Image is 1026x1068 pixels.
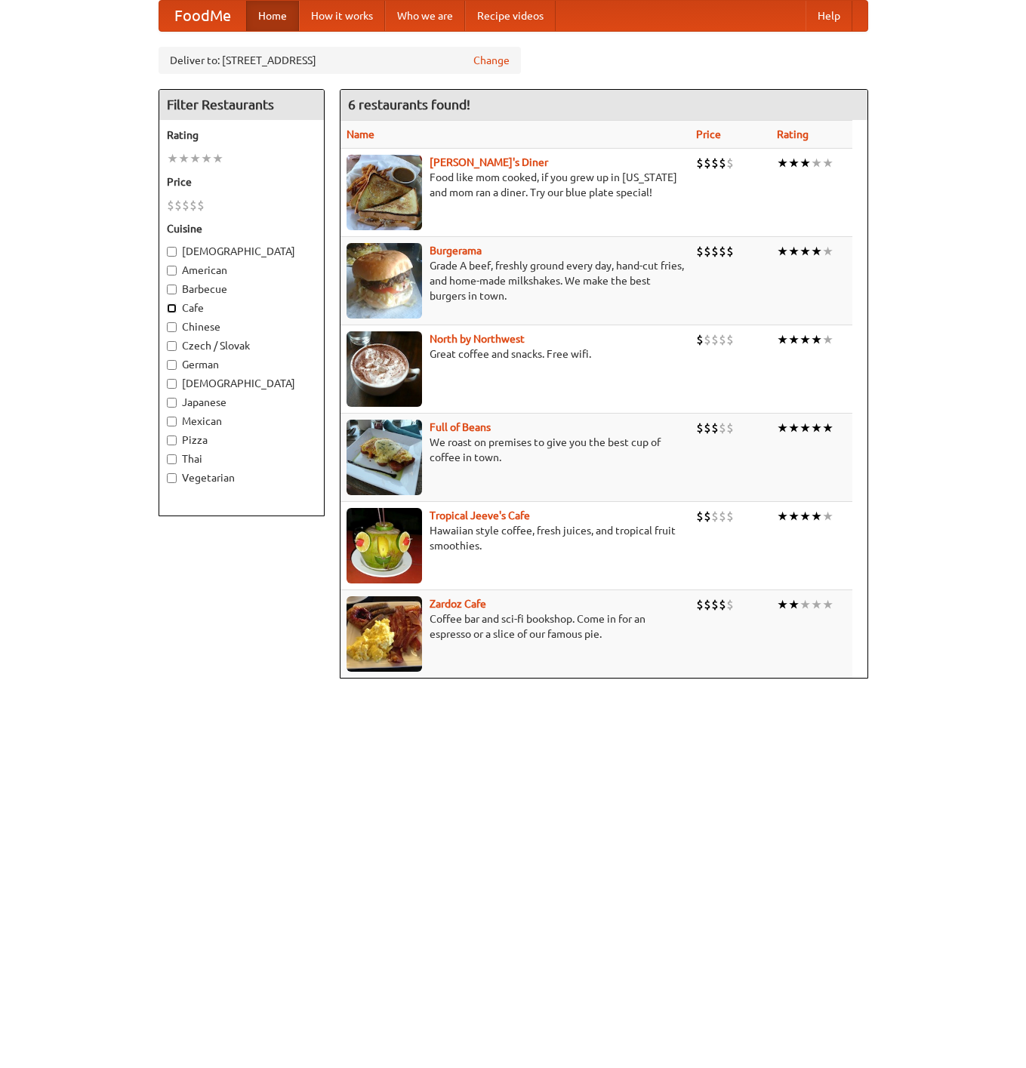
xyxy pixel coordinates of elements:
[167,398,177,408] input: Japanese
[704,508,711,525] li: $
[167,174,316,189] h5: Price
[347,170,684,200] p: Food like mom cooked, if you grew up in [US_STATE] and mom ran a diner. Try our blue plate special!
[704,155,711,171] li: $
[711,331,719,348] li: $
[696,155,704,171] li: $
[167,357,316,372] label: German
[348,97,470,112] ng-pluralize: 6 restaurants found!
[201,150,212,167] li: ★
[385,1,465,31] a: Who we are
[167,414,316,429] label: Mexican
[430,509,530,522] b: Tropical Jeeve's Cafe
[167,436,177,445] input: Pizza
[430,245,482,257] a: Burgerama
[430,598,486,610] a: Zardoz Cafe
[711,596,719,613] li: $
[696,128,721,140] a: Price
[704,243,711,260] li: $
[811,243,822,260] li: ★
[719,155,726,171] li: $
[822,331,833,348] li: ★
[299,1,385,31] a: How it works
[167,263,316,278] label: American
[726,508,734,525] li: $
[800,331,811,348] li: ★
[167,282,316,297] label: Barbecue
[167,451,316,466] label: Thai
[246,1,299,31] a: Home
[159,90,324,120] h4: Filter Restaurants
[167,221,316,236] h5: Cuisine
[178,150,189,167] li: ★
[212,150,223,167] li: ★
[167,360,177,370] input: German
[167,454,177,464] input: Thai
[726,420,734,436] li: $
[347,346,684,362] p: Great coffee and snacks. Free wifi.
[167,376,316,391] label: [DEMOGRAPHIC_DATA]
[159,47,521,74] div: Deliver to: [STREET_ADDRESS]
[167,303,177,313] input: Cafe
[430,333,525,345] a: North by Northwest
[719,420,726,436] li: $
[822,243,833,260] li: ★
[800,420,811,436] li: ★
[167,266,177,275] input: American
[696,508,704,525] li: $
[167,470,316,485] label: Vegetarian
[347,611,684,642] p: Coffee bar and sci-fi bookshop. Come in for an espresso or a slice of our famous pie.
[788,155,800,171] li: ★
[167,244,316,259] label: [DEMOGRAPHIC_DATA]
[167,285,177,294] input: Barbecue
[800,596,811,613] li: ★
[822,155,833,171] li: ★
[347,596,422,672] img: zardoz.jpg
[696,331,704,348] li: $
[465,1,556,31] a: Recipe videos
[167,473,177,483] input: Vegetarian
[726,596,734,613] li: $
[430,156,548,168] a: [PERSON_NAME]'s Diner
[811,331,822,348] li: ★
[726,243,734,260] li: $
[719,596,726,613] li: $
[167,379,177,389] input: [DEMOGRAPHIC_DATA]
[696,596,704,613] li: $
[811,596,822,613] li: ★
[788,596,800,613] li: ★
[347,331,422,407] img: north.jpg
[719,508,726,525] li: $
[777,596,788,613] li: ★
[704,420,711,436] li: $
[788,420,800,436] li: ★
[430,421,491,433] a: Full of Beans
[788,331,800,348] li: ★
[167,197,174,214] li: $
[777,508,788,525] li: ★
[800,155,811,171] li: ★
[711,420,719,436] li: $
[347,155,422,230] img: sallys.jpg
[822,420,833,436] li: ★
[711,243,719,260] li: $
[347,128,374,140] a: Name
[347,243,422,319] img: burgerama.jpg
[174,197,182,214] li: $
[167,319,316,334] label: Chinese
[806,1,852,31] a: Help
[167,128,316,143] h5: Rating
[711,155,719,171] li: $
[167,247,177,257] input: [DEMOGRAPHIC_DATA]
[347,420,422,495] img: beans.jpg
[777,331,788,348] li: ★
[777,128,809,140] a: Rating
[167,417,177,426] input: Mexican
[800,243,811,260] li: ★
[167,300,316,315] label: Cafe
[726,331,734,348] li: $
